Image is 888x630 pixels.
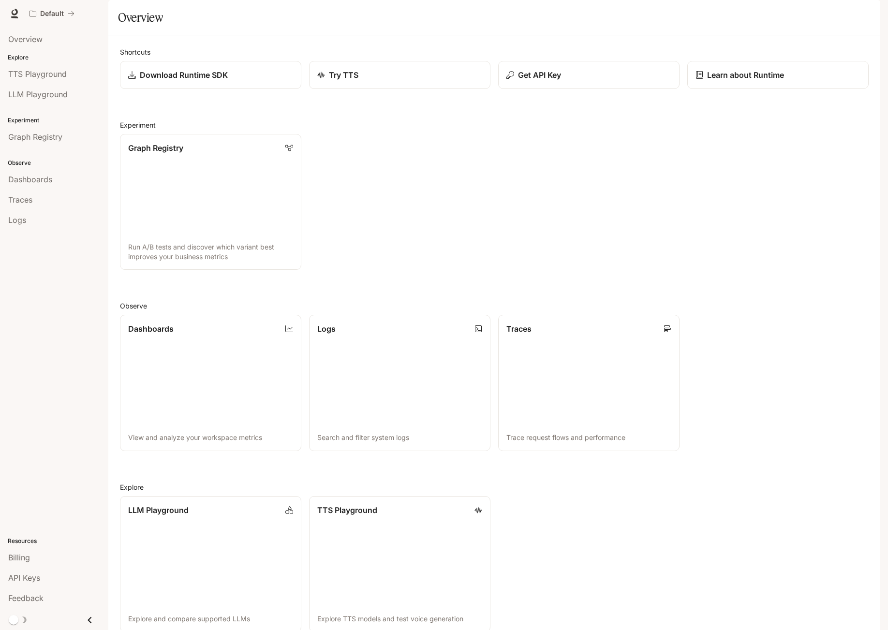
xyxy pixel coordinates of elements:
[128,323,174,335] p: Dashboards
[128,433,293,442] p: View and analyze your workspace metrics
[120,482,869,492] h2: Explore
[40,10,64,18] p: Default
[118,8,163,27] h1: Overview
[506,433,671,442] p: Trace request flows and performance
[498,315,680,451] a: TracesTrace request flows and performance
[506,323,532,335] p: Traces
[128,504,189,516] p: LLM Playground
[329,69,358,81] p: Try TTS
[120,47,869,57] h2: Shortcuts
[120,134,301,270] a: Graph RegistryRun A/B tests and discover which variant best improves your business metrics
[120,120,869,130] h2: Experiment
[120,315,301,451] a: DashboardsView and analyze your workspace metrics
[309,315,490,451] a: LogsSearch and filter system logs
[120,61,301,89] a: Download Runtime SDK
[128,242,293,262] p: Run A/B tests and discover which variant best improves your business metrics
[687,61,869,89] a: Learn about Runtime
[317,504,377,516] p: TTS Playground
[317,433,482,442] p: Search and filter system logs
[140,69,228,81] p: Download Runtime SDK
[128,142,183,154] p: Graph Registry
[518,69,561,81] p: Get API Key
[317,614,482,624] p: Explore TTS models and test voice generation
[309,61,490,89] a: Try TTS
[120,301,869,311] h2: Observe
[707,69,784,81] p: Learn about Runtime
[498,61,680,89] button: Get API Key
[317,323,336,335] p: Logs
[25,4,79,23] button: All workspaces
[128,614,293,624] p: Explore and compare supported LLMs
